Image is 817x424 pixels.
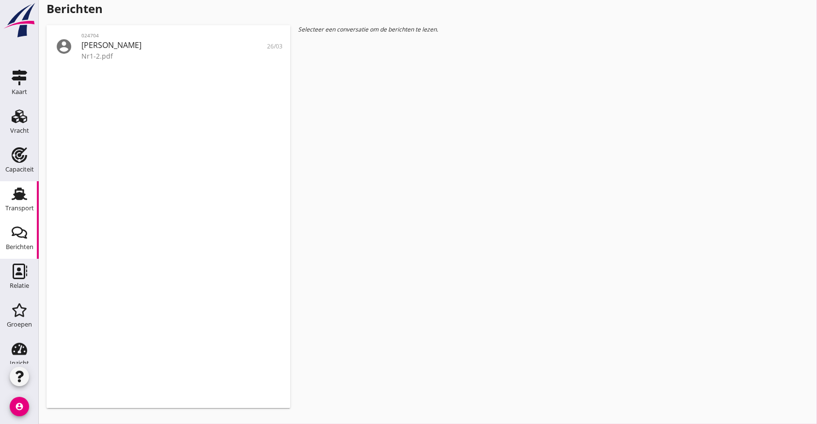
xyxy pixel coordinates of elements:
i: account_circle [10,397,29,416]
div: Capaciteit [5,166,34,173]
div: Berichten [6,244,33,250]
span: 024704 [81,32,103,39]
div: Groepen [7,321,32,328]
div: Transport [5,205,34,211]
div: Inzicht [10,360,29,366]
div: Nr1-2.pdf [81,51,255,61]
div: Vracht [10,127,29,134]
a: 024704[PERSON_NAME]Nr1-2.pdf26/03 [47,29,290,64]
img: logo-small.a267ee39.svg [2,2,37,38]
div: Relatie [10,283,29,289]
div: Kaart [12,89,27,95]
span: [PERSON_NAME] [81,40,141,50]
i: account_circle [54,37,74,56]
span: 26/03 [267,42,283,51]
em: Selecteer een conversatie om de berichten te lezen. [298,25,438,33]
